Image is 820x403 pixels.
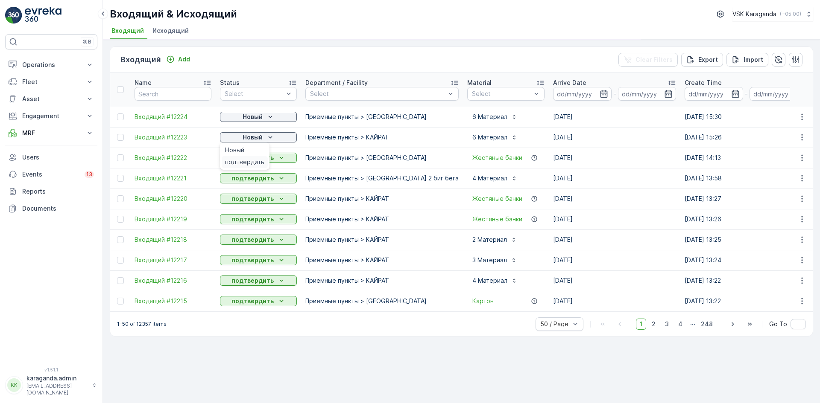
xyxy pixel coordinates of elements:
a: Входящий #12222 [135,154,211,162]
p: Приемные пункты > [GEOGRAPHIC_DATA] 2 биг бега [305,174,459,183]
p: Export [698,55,718,64]
div: KK [7,378,21,392]
span: Новый [225,146,244,154]
a: Входящий #12216 [135,276,211,285]
p: 1-50 of 12357 items [117,321,167,328]
td: [DATE] 13:58 [680,168,812,188]
p: ⌘B [83,38,91,45]
td: [DATE] [549,291,680,311]
td: [DATE] 13:22 [680,270,812,291]
p: Приемные пункты > КАЙРАТ [305,194,459,203]
button: Clear Filters [618,53,678,67]
p: Arrive Date [553,78,586,87]
span: 4 [674,319,686,330]
button: Add [163,54,193,64]
p: ... [690,319,695,330]
button: подтвердить [220,235,297,245]
span: 248 [697,319,717,330]
td: [DATE] [549,168,680,188]
span: подтвердить [225,158,264,166]
p: 4 Материал [472,174,507,183]
td: [DATE] 15:26 [680,127,812,148]
a: Входящий #12218 [135,235,211,244]
button: VSK Karaganda(+05:00) [732,7,813,21]
p: Events [22,170,79,179]
div: Toggle Row Selected [117,134,124,141]
a: Входящий #12221 [135,174,211,183]
input: dd/mm/yyyy [618,87,676,101]
img: logo [5,7,22,24]
button: 6 Материал [467,130,523,144]
p: Приемные пункты > КАЙРАТ [305,215,459,223]
td: [DATE] 15:30 [680,107,812,127]
td: [DATE] 13:22 [680,291,812,311]
p: Новый [243,113,263,121]
p: Users [22,153,94,162]
a: Events13 [5,166,97,183]
a: Жестяные банки [472,154,522,162]
td: [DATE] [549,250,680,270]
button: подтвердить [220,194,297,204]
td: [DATE] 13:24 [680,250,812,270]
img: logo_light-DOdMpM7g.png [25,7,61,24]
button: 6 Материал [467,110,523,124]
p: 2 Материал [472,235,507,244]
p: Documents [22,204,94,213]
div: Toggle Row Selected [117,175,124,182]
a: Входящий #12215 [135,297,211,305]
button: Asset [5,90,97,107]
button: Новый [220,132,297,142]
p: Приемные пункты > КАЙРАТ [305,235,459,244]
div: Toggle Row Selected [117,154,124,161]
td: [DATE] [549,209,680,229]
input: Search [135,87,211,101]
p: Operations [22,61,80,69]
p: 4 Материал [472,276,507,285]
p: Department / Facility [305,78,368,87]
p: ( +05:00 ) [780,11,801,17]
p: 3 Материал [472,256,507,264]
input: dd/mm/yyyy [685,87,743,101]
span: Жестяные банки [472,215,522,223]
p: MRF [22,129,80,137]
p: Приемные пункты > КАЙРАТ [305,133,459,142]
span: Входящий #12220 [135,194,211,203]
div: Toggle Row Selected [117,216,124,223]
td: [DATE] [549,107,680,127]
p: Select [225,90,284,98]
td: [DATE] 14:13 [680,148,812,168]
p: подтвердить [231,215,274,223]
p: Create Time [685,78,722,87]
td: [DATE] [549,127,680,148]
span: Входящий #12224 [135,113,211,121]
p: VSK Karaganda [732,10,776,18]
td: [DATE] 13:27 [680,188,812,209]
p: Status [220,78,240,87]
p: подтвердить [231,276,274,285]
a: Входящий #12217 [135,256,211,264]
p: Add [178,55,190,64]
button: Import [726,53,768,67]
a: Users [5,149,97,166]
p: 13 [86,171,92,178]
p: Новый [243,133,263,142]
span: 3 [661,319,673,330]
p: karaganda.admin [26,374,88,383]
p: 6 Материал [472,113,507,121]
p: Import [744,55,763,64]
button: подтвердить [220,275,297,286]
div: Toggle Row Selected [117,257,124,264]
button: подтвердить [220,173,297,183]
span: Исходящий [152,26,189,35]
span: 2 [648,319,659,330]
button: Fleet [5,73,97,90]
a: Входящий #12219 [135,215,211,223]
div: Toggle Row Selected [117,277,124,284]
p: Приемные пункты > [GEOGRAPHIC_DATA] [305,297,459,305]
